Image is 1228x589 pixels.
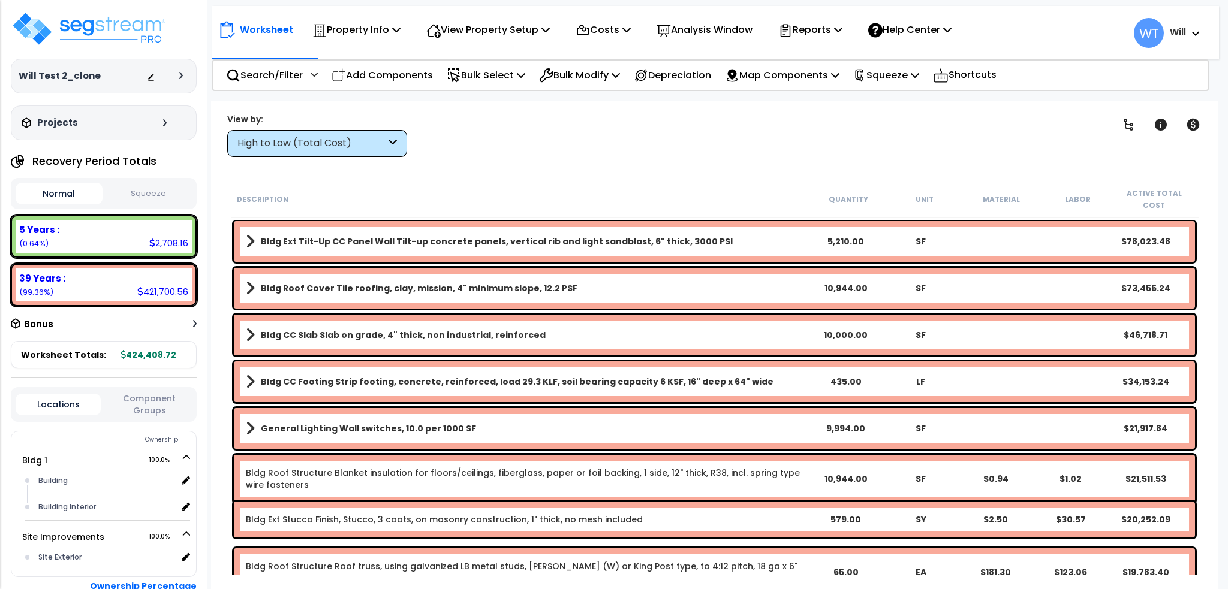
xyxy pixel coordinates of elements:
b: Will [1170,26,1186,38]
p: Bulk Modify [539,67,620,83]
b: Bldg Ext Tilt-Up CC Panel Wall Tilt-up concrete panels, vertical rib and light sandblast, 6" thic... [261,235,733,247]
small: (99.36%) [19,287,53,297]
div: $19,783.40 [1108,566,1183,578]
div: 579.00 [808,514,883,525]
p: View Property Setup [426,22,550,38]
small: Labor [1065,195,1091,204]
small: Unit [916,195,934,204]
button: Component Groups [107,392,192,417]
div: $21,917.84 [1108,422,1183,434]
small: Active Total Cost [1127,189,1182,210]
h3: Projects [37,117,78,129]
div: SF [883,235,958,247]
span: 100.0% [149,530,180,544]
div: SF [883,422,958,434]
div: $78,023.48 [1108,235,1183,247]
div: Add Components [325,61,440,89]
p: Shortcuts [933,67,997,84]
div: $20,252.09 [1108,514,1183,525]
div: 10,000.00 [808,329,883,341]
div: $1.02 [1033,473,1108,485]
div: 9,994.00 [808,422,883,434]
div: $46,718.71 [1108,329,1183,341]
img: logo_pro_r.png [11,11,167,47]
b: General Lighting Wall switches, 10.0 per 1000 SF [261,422,476,434]
div: $123.06 [1033,566,1108,578]
button: Locations [16,394,101,415]
a: Individual Item [246,467,800,491]
div: $21,511.53 [1108,473,1183,485]
div: $34,153.24 [1108,376,1183,388]
div: Ownership [35,433,196,447]
a: Site Improvements 100.0% [22,531,104,543]
div: $2.50 [958,514,1033,525]
p: Depreciation [634,67,711,83]
h3: Bonus [24,319,53,330]
div: SF [883,282,958,294]
p: Reports [778,22,842,38]
span: 100.0% [149,453,180,467]
b: 39 Years : [19,272,65,285]
h4: Recovery Period Totals [32,155,156,167]
div: SF [883,329,958,341]
h3: Will Test 2_clone [19,70,101,82]
div: $73,455.24 [1108,282,1183,294]
div: SF [883,473,958,485]
small: Quantity [829,195,868,204]
div: LF [883,376,958,388]
p: Property Info [312,22,401,38]
div: $30.57 [1033,514,1108,525]
div: $181.30 [958,566,1033,578]
small: (0.64%) [19,238,49,249]
button: Squeeze [106,183,192,204]
a: Individual Item [246,560,797,584]
button: Normal [16,183,103,204]
b: Bldg Roof Cover Tile roofing, clay, mission, 4" minimum slope, 12.2 PSF [261,282,577,294]
div: 10,944.00 [808,473,883,485]
div: Building [35,473,177,488]
div: High to Low (Total Cost) [237,137,386,150]
p: Search/Filter [226,67,303,83]
p: Analysis Window [657,22,753,38]
div: Site Exterior [35,550,177,564]
div: 2,708.16 [149,237,188,249]
p: Bulk Select [447,67,525,83]
div: Shortcuts [926,61,1003,90]
b: Bldg CC Footing Strip footing, concrete, reinforced, load 29.3 KLF, soil bearing capacity 6 KSF, ... [261,376,773,388]
small: Material [983,195,1020,204]
div: 435.00 [808,376,883,388]
div: $0.94 [958,473,1033,485]
div: EA [883,566,958,578]
span: Worksheet Totals: [21,349,106,361]
div: Depreciation [627,61,718,89]
div: 5,210.00 [808,235,883,247]
p: Squeeze [853,67,919,83]
b: 424,408.72 [121,349,176,361]
span: WT [1134,18,1164,48]
b: Bldg CC Slab Slab on grade, 4" thick, non industrial, reinforced [261,329,546,341]
b: 5 Years : [19,223,59,236]
a: Assembly Title [246,327,808,343]
div: 65.00 [808,566,883,578]
div: 10,944.00 [808,282,883,294]
p: Add Components [332,67,433,83]
div: View by: [227,113,407,125]
a: Assembly Title [246,233,808,250]
div: 421,700.56 [137,285,188,298]
a: Assembly Title [246,373,808,390]
a: Bldg 1 100.0% [22,454,47,466]
small: Description [237,195,288,204]
div: Building Interior [35,500,177,514]
a: Assembly Title [246,280,808,297]
a: Individual Item [246,514,643,525]
p: Worksheet [240,22,293,38]
a: Assembly Title [246,420,808,437]
p: Map Components [725,67,839,83]
p: Costs [576,22,631,38]
div: SY [883,514,958,525]
p: Help Center [868,22,952,38]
